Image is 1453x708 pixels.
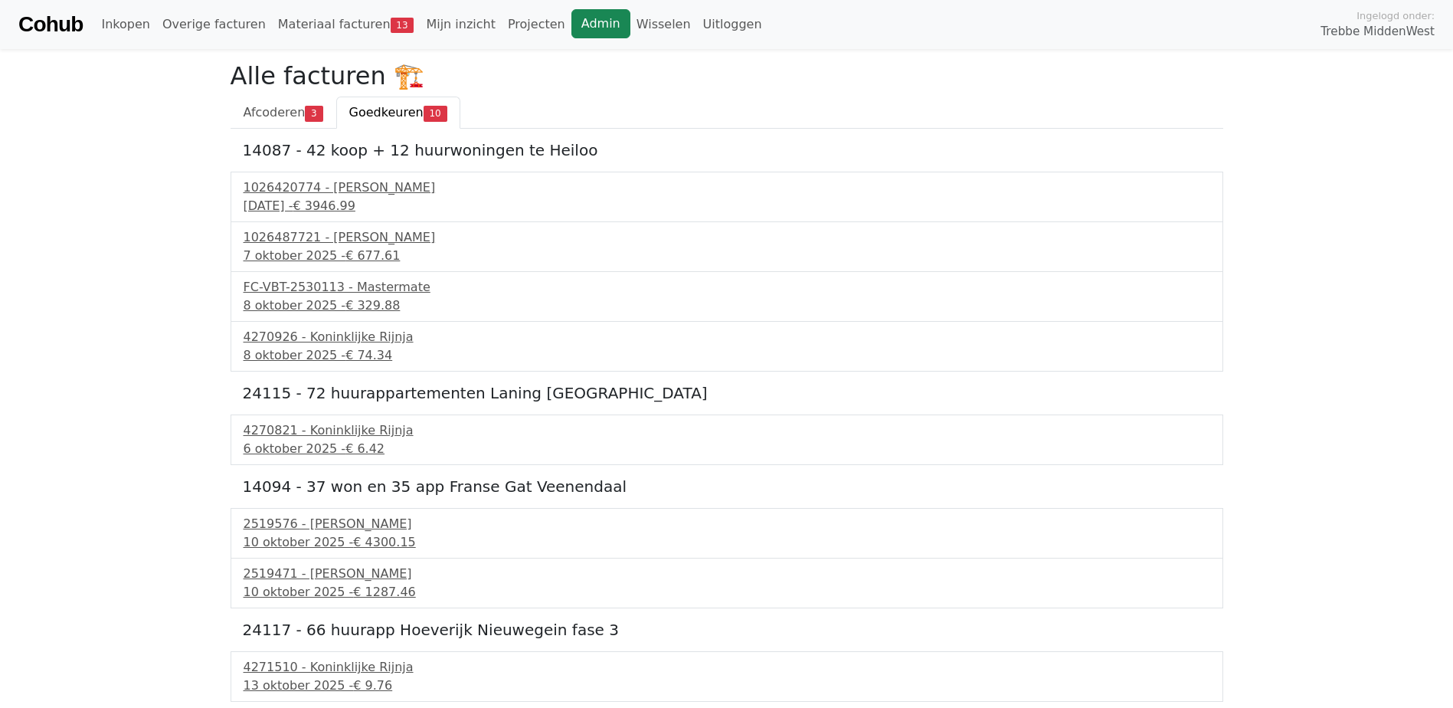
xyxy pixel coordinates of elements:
[95,9,155,40] a: Inkopen
[697,9,768,40] a: Uitloggen
[244,346,1210,365] div: 8 oktober 2025 -
[244,677,1210,695] div: 13 oktober 2025 -
[231,61,1223,90] h2: Alle facturen 🏗️
[424,106,447,121] span: 10
[272,9,421,40] a: Materiaal facturen13
[244,228,1210,247] div: 1026487721 - [PERSON_NAME]
[1320,23,1435,41] span: Trebbe MiddenWest
[244,197,1210,215] div: [DATE] -
[305,106,322,121] span: 3
[244,247,1210,265] div: 7 oktober 2025 -
[353,678,392,693] span: € 9.76
[244,278,1210,315] a: FC-VBT-2530113 - Mastermate8 oktober 2025 -€ 329.88
[244,658,1210,677] div: 4271510 - Koninklijke Rijnja
[244,278,1210,297] div: FC-VBT-2530113 - Mastermate
[571,9,630,38] a: Admin
[244,658,1210,695] a: 4271510 - Koninklijke Rijnja13 oktober 2025 -€ 9.76
[336,97,460,129] a: Goedkeuren10
[345,441,385,456] span: € 6.42
[244,421,1210,458] a: 4270821 - Koninklijke Rijnja6 oktober 2025 -€ 6.42
[243,384,1211,402] h5: 24115 - 72 huurappartementen Laning [GEOGRAPHIC_DATA]
[244,565,1210,583] div: 2519471 - [PERSON_NAME]
[345,348,392,362] span: € 74.34
[244,515,1210,552] a: 2519576 - [PERSON_NAME]10 oktober 2025 -€ 4300.15
[353,585,415,599] span: € 1287.46
[353,535,415,549] span: € 4300.15
[231,97,336,129] a: Afcoderen3
[630,9,697,40] a: Wisselen
[243,141,1211,159] h5: 14087 - 42 koop + 12 huurwoningen te Heiloo
[243,477,1211,496] h5: 14094 - 37 won en 35 app Franse Gat Veenendaal
[18,6,83,43] a: Cohub
[244,228,1210,265] a: 1026487721 - [PERSON_NAME]7 oktober 2025 -€ 677.61
[244,105,306,120] span: Afcoderen
[244,297,1210,315] div: 8 oktober 2025 -
[244,440,1210,458] div: 6 oktober 2025 -
[244,328,1210,346] div: 4270926 - Koninklijke Rijnja
[244,328,1210,365] a: 4270926 - Koninklijke Rijnja8 oktober 2025 -€ 74.34
[502,9,571,40] a: Projecten
[244,533,1210,552] div: 10 oktober 2025 -
[244,565,1210,601] a: 2519471 - [PERSON_NAME]10 oktober 2025 -€ 1287.46
[1356,8,1435,23] span: Ingelogd onder:
[391,18,414,33] span: 13
[349,105,424,120] span: Goedkeuren
[345,298,400,313] span: € 329.88
[345,248,400,263] span: € 677.61
[244,421,1210,440] div: 4270821 - Koninklijke Rijnja
[156,9,272,40] a: Overige facturen
[243,621,1211,639] h5: 24117 - 66 huurapp Hoeverijk Nieuwegein fase 3
[244,515,1210,533] div: 2519576 - [PERSON_NAME]
[293,198,355,213] span: € 3946.99
[244,179,1210,197] div: 1026420774 - [PERSON_NAME]
[420,9,502,40] a: Mijn inzicht
[244,179,1210,215] a: 1026420774 - [PERSON_NAME][DATE] -€ 3946.99
[244,583,1210,601] div: 10 oktober 2025 -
